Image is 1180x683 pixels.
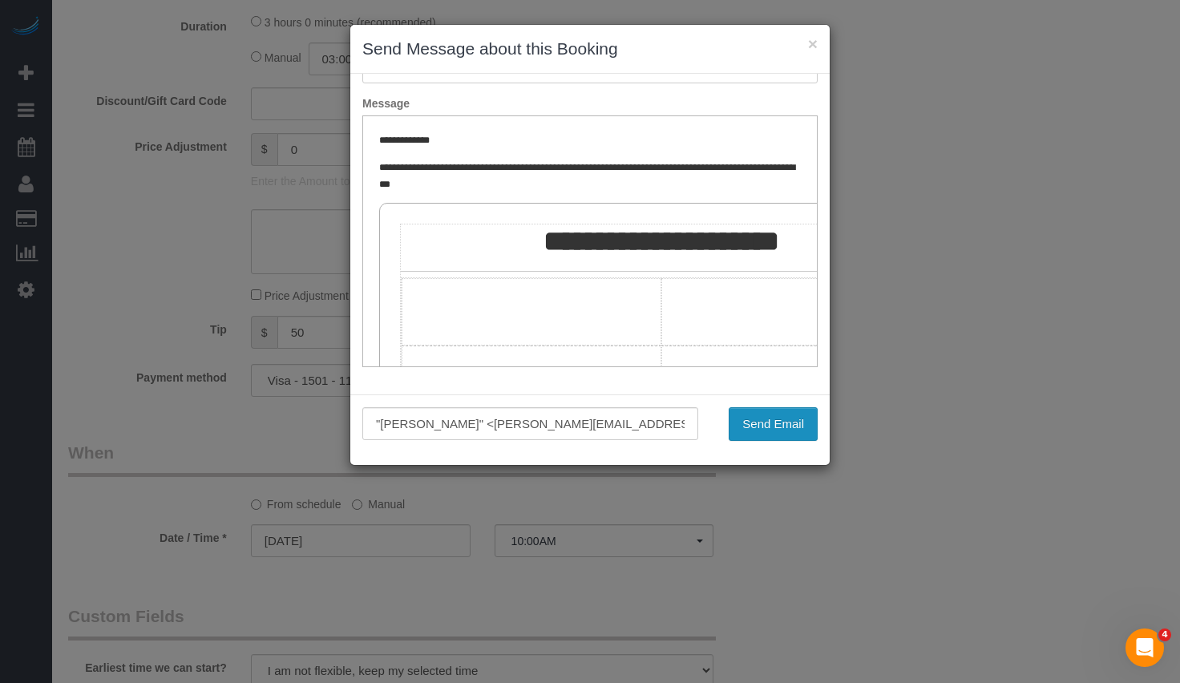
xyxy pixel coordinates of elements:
button: × [808,35,818,52]
label: Message [350,95,830,111]
iframe: Rich Text Editor, editor1 [363,116,817,366]
iframe: Intercom live chat [1125,628,1164,667]
span: 4 [1158,628,1171,641]
button: Send Email [729,407,818,441]
h3: Send Message about this Booking [362,37,818,61]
